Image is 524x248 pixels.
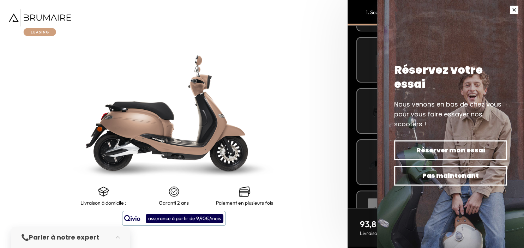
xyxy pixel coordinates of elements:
[360,218,417,230] p: 93,8 € / mois
[98,186,109,197] img: shipping.png
[364,45,394,75] img: Tracker GPS Invoxia
[122,211,226,226] button: assurance à partir de 9,90€/mois
[364,147,394,177] img: Jupe imperméable
[124,214,140,223] img: logo qivio
[80,200,126,206] p: Livraison à domicile :
[146,214,223,223] div: assurance à partir de 9,90€/mois
[216,200,273,206] p: Paiement en plusieurs fois
[364,96,394,126] img: Support téléphone
[9,9,71,36] img: Brumaire Leasing
[239,186,250,197] img: credit-cards.png
[360,230,417,237] p: Livraison estimée :
[159,200,189,206] p: Garanti 2 ans
[168,186,180,197] img: certificat-de-garantie.png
